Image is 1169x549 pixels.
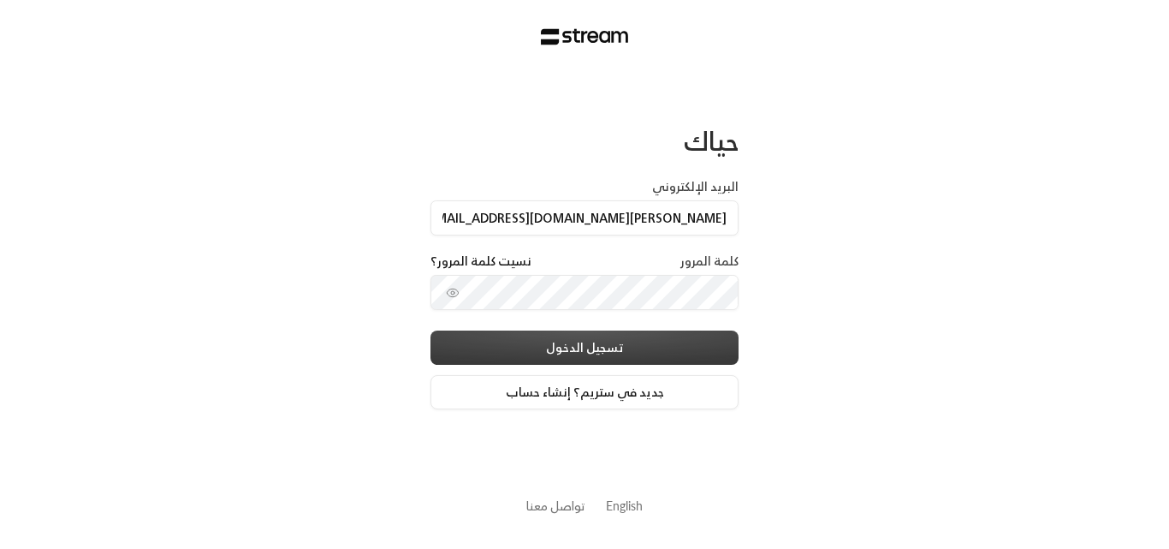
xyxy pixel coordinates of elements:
[430,253,531,270] a: نسيت كلمة المرور؟
[652,178,739,195] label: البريد الإلكتروني
[430,375,739,409] a: جديد في ستريم؟ إنشاء حساب
[439,279,466,307] button: toggle password visibility
[680,253,739,270] label: كلمة المرور
[606,490,643,522] a: English
[526,497,585,515] button: تواصل معنا
[526,495,585,516] a: تواصل معنا
[541,28,629,45] img: Stream Logo
[430,331,739,365] button: تسجيل الدخول
[684,118,739,164] span: حياك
